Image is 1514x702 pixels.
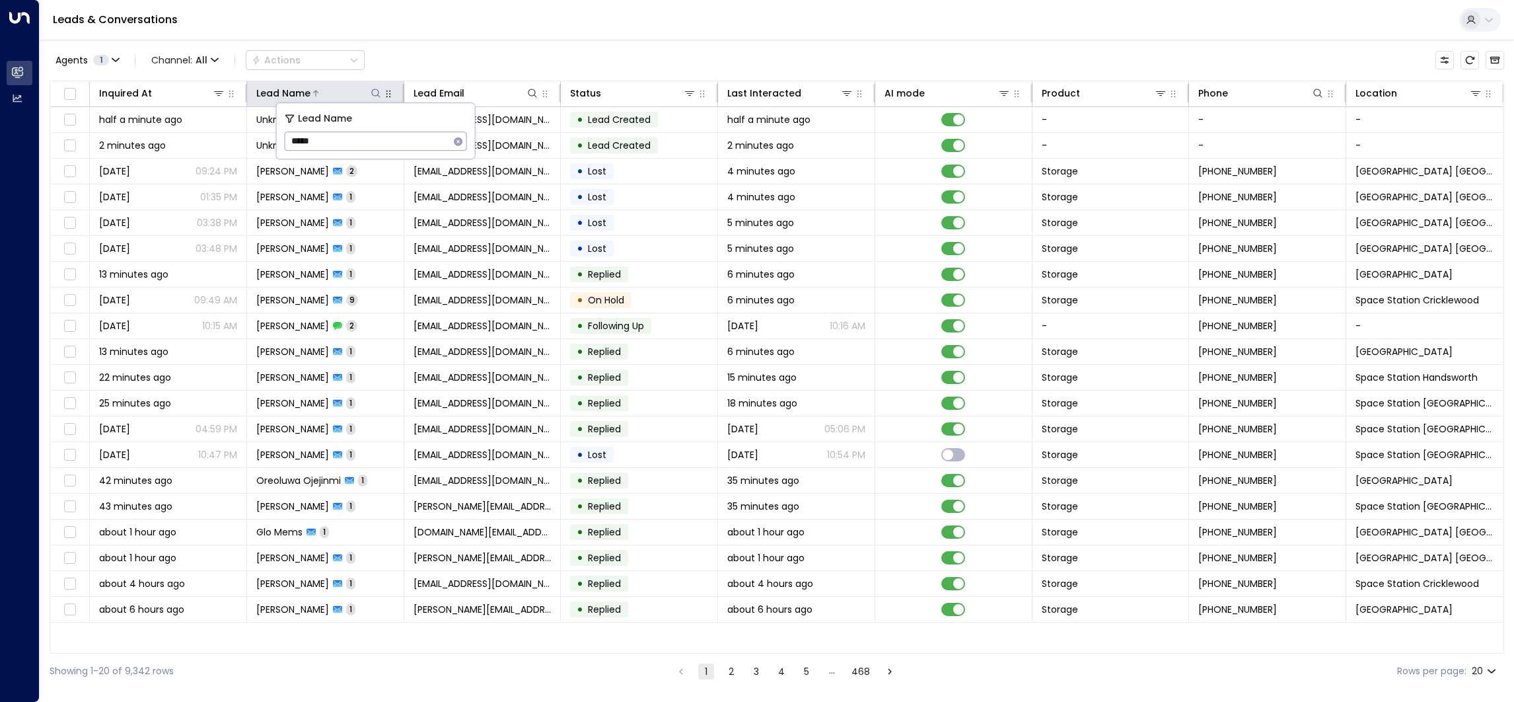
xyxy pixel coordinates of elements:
div: • [577,212,583,234]
div: • [577,521,583,543]
span: Yesterday [727,422,758,436]
span: +447472294214 [1198,603,1277,616]
span: 4 minutes ago [727,190,795,204]
p: 10:47 PM [198,448,237,461]
span: 1 [346,423,355,434]
span: Karen Henderson [256,448,329,461]
span: 2 minutes ago [727,139,794,152]
span: Toggle select row [61,241,78,257]
p: 03:48 PM [196,242,237,255]
span: Toggle select row [61,498,78,515]
span: Lost [588,165,606,178]
span: 1 [358,475,367,486]
div: • [577,444,583,466]
span: Space Station Castle Bromwich [1355,165,1494,178]
span: Toggle select row [61,447,78,463]
span: khanbalawal499@gmail.com [414,216,552,229]
div: Status [570,85,696,101]
span: Adrian Braune [256,319,329,332]
div: … [824,664,840,680]
span: Aug 22, 2025 [99,165,130,178]
label: Rows per page: [1397,664,1466,678]
div: • [577,108,583,131]
div: Inquired At [99,85,152,101]
span: 15 minutes ago [727,371,797,384]
span: Toggle select row [61,189,78,206]
span: Toggle select row [61,602,78,618]
span: Space Station Banbury [1355,500,1494,513]
span: Aug 18, 2025 [99,319,130,332]
span: Lost [588,216,606,229]
span: Karen Henderson [256,422,329,436]
span: 1 [346,604,355,615]
span: Aug 22, 2025 [727,319,758,332]
span: Toggle select row [61,215,78,231]
span: Toggle select row [61,370,78,386]
span: Replied [588,603,621,616]
span: about 6 hours ago [727,603,812,616]
span: 43 minutes ago [99,500,172,513]
span: 13 minutes ago [99,345,168,358]
span: +447776665005 [1198,165,1277,178]
span: Yesterday [99,242,130,255]
p: 10:16 AM [830,319,865,332]
div: Inquired At [99,85,225,101]
span: Space Station Kilburn [1355,551,1494,565]
span: Storage [1042,500,1078,513]
span: qygodycyv@gmail.com [414,268,552,281]
span: 2 [346,165,357,176]
div: Lead Email [414,85,464,101]
div: 20 [1472,662,1499,681]
span: Aug 05, 2025 [99,448,130,461]
span: 42 minutes ago [99,474,172,487]
span: kazalex97@hotmail.com [414,397,552,410]
span: Replied [588,577,621,590]
span: 1 [346,449,355,460]
span: All [196,55,207,65]
span: Storage [1042,603,1078,616]
span: +447709616286 [1198,500,1277,513]
span: about 4 hours ago [727,577,813,590]
span: Storage [1042,397,1078,410]
span: Tanya Carlson [256,345,329,358]
span: 1 [346,268,355,280]
button: Go to page 2 [723,664,739,680]
span: Replied [588,422,621,436]
span: +447973925936 [1198,268,1277,281]
div: • [577,237,583,260]
span: +447447945543 [1198,242,1277,255]
span: rosebabe1991@gmail.com [414,165,552,178]
p: 10:15 AM [202,319,237,332]
span: oreoluwaojejinmi@gmail.com [414,474,552,487]
span: Toggle select row [61,266,78,283]
span: 1 [346,578,355,589]
a: Leads & Conversations [53,12,178,27]
span: 1 [346,552,355,563]
span: Toggle select row [61,163,78,180]
button: Customize [1435,51,1454,69]
span: +447507597750 [1198,422,1277,436]
span: kazalex97@hotmail.com [414,422,552,436]
div: • [577,418,583,440]
span: Unknown [256,139,298,152]
span: Space Station Handsworth [1355,371,1478,384]
span: Toggle select row [61,137,78,154]
span: kazalex97@hotmail.com [414,448,552,461]
button: Actions [246,50,365,70]
span: Toggle select row [61,550,78,566]
span: about 1 hour ago [727,551,805,565]
div: Lead Email [414,85,540,101]
span: Space Station Castle Bromwich [1355,216,1494,229]
div: • [577,289,583,311]
div: Status [570,85,601,101]
span: khanbalawal499@gmail.com [414,190,552,204]
span: Toggle select row [61,395,78,412]
div: • [577,340,583,363]
span: Oreoluwa Ojejinmi [256,474,341,487]
span: about 1 hour ago [99,551,176,565]
span: zoran.dvornic1@gmail.com [414,603,552,616]
span: 1 [93,55,109,65]
span: Replied [588,526,621,539]
td: - [1189,107,1346,132]
span: mwende.meme@gmail.com [414,526,552,539]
